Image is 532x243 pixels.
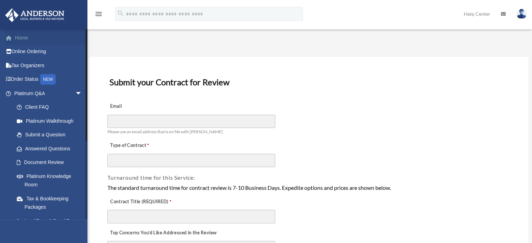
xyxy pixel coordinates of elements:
div: NEW [40,74,56,85]
div: The standard turnaround time for contract review is 7-10 Business Days. Expedite options and pric... [107,183,510,192]
a: menu [94,12,103,18]
label: Type of Contract [107,141,177,151]
a: Online Ordering [5,45,93,59]
img: Anderson Advisors Platinum Portal [3,8,66,22]
a: Client FAQ [10,100,93,114]
a: Submit a Question [10,128,93,142]
a: Document Review [10,156,89,170]
span: Please use an email address that is on file with [PERSON_NAME] [107,129,223,134]
a: Tax Organizers [5,58,93,72]
a: Platinum Knowledge Room [10,169,93,192]
a: Platinum Walkthrough [10,114,93,128]
img: User Pic [516,9,527,19]
span: Turnaround time for this Service: [107,174,195,181]
a: Order StatusNEW [5,72,93,87]
a: Land Trust & Deed Forum [10,214,93,228]
label: Email [107,102,177,112]
a: Tax & Bookkeeping Packages [10,192,93,214]
a: Home [5,31,93,45]
a: Platinum Q&Aarrow_drop_down [5,86,93,100]
i: menu [94,10,103,18]
h3: Submit your Contract for Review [107,75,511,90]
i: search [117,9,125,17]
a: Answered Questions [10,142,93,156]
span: arrow_drop_down [75,86,89,101]
label: Top Concerns You’d Like Addressed in the Review [107,228,219,238]
label: Contract Title (REQUIRED) [107,197,177,207]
